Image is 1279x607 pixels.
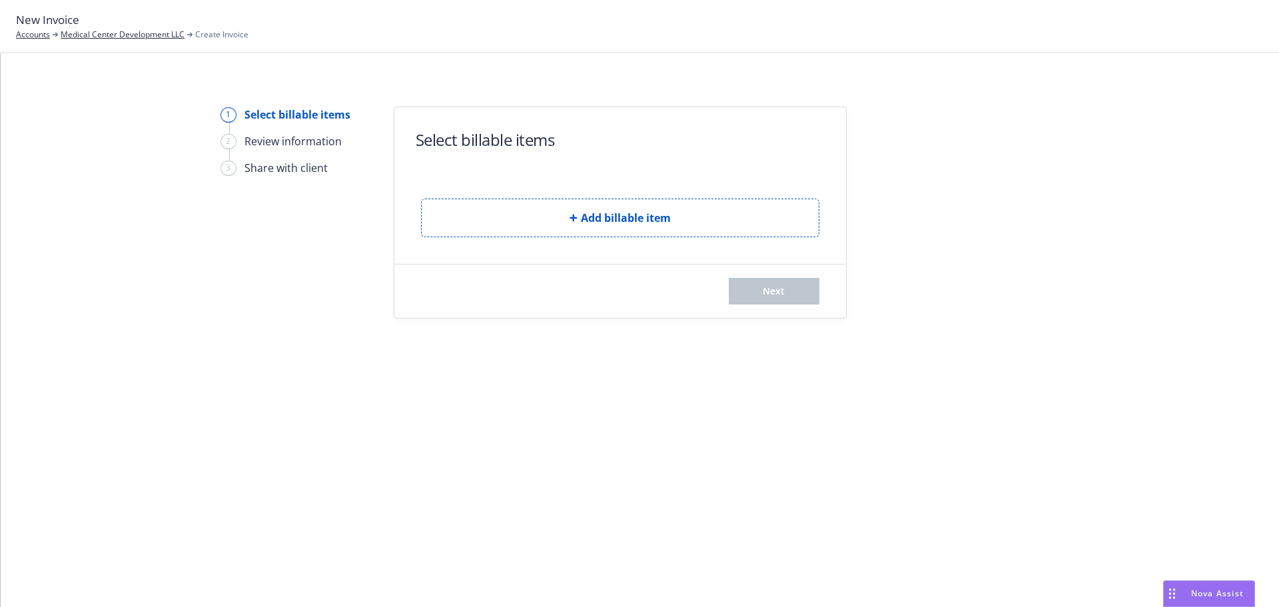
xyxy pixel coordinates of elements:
[1164,581,1180,606] div: Drag to move
[763,285,785,297] span: Next
[421,199,819,237] button: Add billable item
[1163,580,1255,607] button: Nova Assist
[416,129,555,151] h1: Select billable items
[195,29,248,41] span: Create Invoice
[220,134,236,149] div: 2
[729,278,819,304] button: Next
[1191,588,1244,599] span: Nova Assist
[16,29,50,41] a: Accounts
[220,107,236,123] div: 1
[244,133,342,149] div: Review information
[220,161,236,176] div: 3
[244,160,328,176] div: Share with client
[244,107,350,123] div: Select billable items
[581,210,671,226] span: Add billable item
[61,29,185,41] a: Medical Center Development LLC
[16,11,79,29] span: New Invoice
